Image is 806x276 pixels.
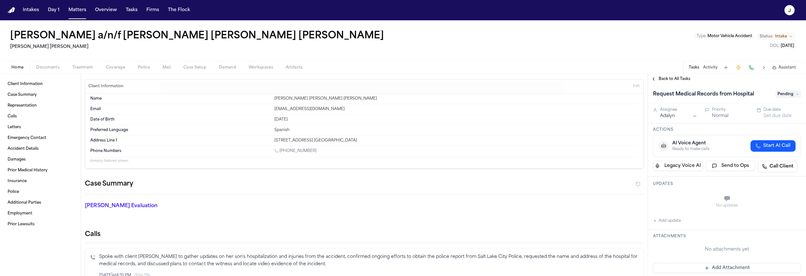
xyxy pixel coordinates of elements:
[772,65,796,70] button: Assistant
[10,30,384,42] button: Edit matter name
[8,157,26,162] span: Damages
[5,165,76,175] a: Prior Medical History
[734,63,743,72] button: Create Immediate Task
[788,9,791,13] text: J
[249,65,273,70] span: Workspaces
[778,65,796,70] span: Assistant
[8,114,17,119] span: Calls
[85,202,266,210] p: [PERSON_NAME] Evaluation
[8,200,41,205] span: Additional Parties
[631,81,642,91] button: Edit
[775,34,787,39] span: Intake
[10,43,387,51] h2: [PERSON_NAME] [PERSON_NAME]
[712,107,749,112] div: Priority
[764,107,801,112] div: Due date
[758,161,797,172] a: Call Client
[219,65,236,70] span: Demand
[90,117,271,122] dt: Date of Birth
[661,143,666,149] span: 🤖
[5,101,76,111] a: Representation
[20,4,42,16] button: Intakes
[781,44,794,48] span: [DATE]
[8,92,37,97] span: Case Summary
[11,65,23,70] span: Home
[712,113,728,119] button: Normal
[5,79,76,89] a: Client Information
[90,96,271,101] dt: Name
[144,4,162,16] button: Firms
[8,7,15,13] a: Home
[45,4,62,16] button: Day 1
[703,65,718,70] button: Activity
[10,30,384,42] h1: [PERSON_NAME] a/n/f [PERSON_NAME] [PERSON_NAME] [PERSON_NAME]
[757,33,796,40] button: Change status from Intake
[8,179,27,184] span: Insurance
[106,65,125,70] span: Coverage
[93,4,119,16] a: Overview
[72,65,93,70] span: Treatment
[165,4,193,16] button: The Flock
[763,143,790,149] span: Start AI Call
[8,222,35,227] span: Prior Lawsuits
[5,208,76,219] a: Employment
[696,34,707,38] span: Type :
[776,90,801,98] span: Pending
[8,7,15,13] img: Finch Logo
[90,159,638,163] p: 6 empty fields not shown.
[5,187,76,197] a: Police
[707,34,752,38] span: Motor Vehicle Accident
[660,107,697,112] div: Assignee
[653,127,801,132] h3: Actions
[672,140,709,147] div: AI Voice Agent
[8,82,43,87] span: Client Information
[721,63,730,72] button: Add Task
[5,144,76,154] a: Accident Details
[5,90,76,100] a: Case Summary
[36,65,60,70] span: Documents
[672,147,709,152] div: Ready to make calls
[8,189,19,194] span: Police
[8,135,46,141] span: Emergency Contact
[274,138,638,143] div: [STREET_ADDRESS] [GEOGRAPHIC_DATA]
[85,179,133,189] h2: Case Summary
[751,140,796,152] button: Start AI Call
[8,146,39,151] span: Accident Details
[747,63,756,72] button: Make a Call
[286,65,303,70] span: Artifacts
[694,33,754,39] button: Edit Type: Motor Vehicle Accident
[66,4,89,16] button: Matters
[138,65,150,70] span: Police
[90,148,121,154] span: Phone Numbers
[5,219,76,229] a: Prior Lawsuits
[90,138,271,143] dt: Address Line 1
[274,107,638,112] div: [EMAIL_ADDRESS][DOMAIN_NAME]
[85,230,644,239] h2: Calls
[274,96,638,101] div: [PERSON_NAME] [PERSON_NAME] [PERSON_NAME]
[653,203,801,208] div: No updates
[8,168,48,173] span: Prior Medical History
[163,65,171,70] span: Mail
[653,161,703,171] button: Legacy Voice AI
[8,211,32,216] span: Employment
[8,103,37,108] span: Representation
[5,111,76,122] a: Calls
[706,161,756,171] button: Send to Ops
[689,65,699,70] button: Tasks
[123,4,140,16] button: Tasks
[183,65,206,70] span: Case Setup
[8,125,21,130] span: Letters
[274,117,638,122] div: [DATE]
[99,253,638,268] p: Spoke with client [PERSON_NAME] to gather updates on her son's hospitalization and injuries from ...
[653,181,801,187] h3: Updates
[648,76,694,82] button: Back to All Tasks
[650,89,757,99] h1: Request Medical Records from Hospital
[5,154,76,165] a: Damages
[274,148,317,154] a: Call 1 (801) 441-8328
[5,122,76,132] a: Letters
